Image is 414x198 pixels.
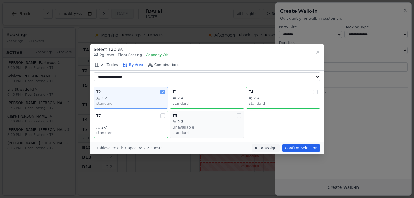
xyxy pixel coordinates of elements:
div: standard [173,130,241,135]
div: standard [96,130,165,135]
div: standard [96,101,165,106]
span: T7 [96,113,101,118]
span: 2-3 [177,119,184,124]
span: 2-7 [101,125,107,130]
h3: Select Tables [94,46,169,52]
button: Confirm Selection [282,144,320,152]
button: Combinations [147,60,181,70]
span: • Capacity OK [145,52,169,57]
button: Auto-assign [252,144,280,152]
span: 2-2 [101,96,107,101]
div: standard [249,101,318,106]
span: • Floor Seating [116,52,142,57]
button: T42-4standard [246,87,320,109]
span: 2 guests [94,52,114,57]
div: standard [173,101,241,106]
span: T5 [173,113,177,118]
button: T12-4standard [170,87,244,109]
div: Unavailable [173,125,241,130]
button: By Area [122,60,145,70]
span: 2-4 [177,96,184,101]
span: T1 [173,90,177,94]
span: 1 table selected • Capacity: 2-2 guests [94,146,162,150]
button: T52-3Unavailablestandard [170,111,244,138]
span: T4 [249,90,253,94]
button: T22-2standard [94,87,168,109]
button: All Tables [94,60,119,70]
span: 2-4 [254,96,260,101]
button: T72-7standard [94,111,168,138]
span: T2 [96,90,101,94]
